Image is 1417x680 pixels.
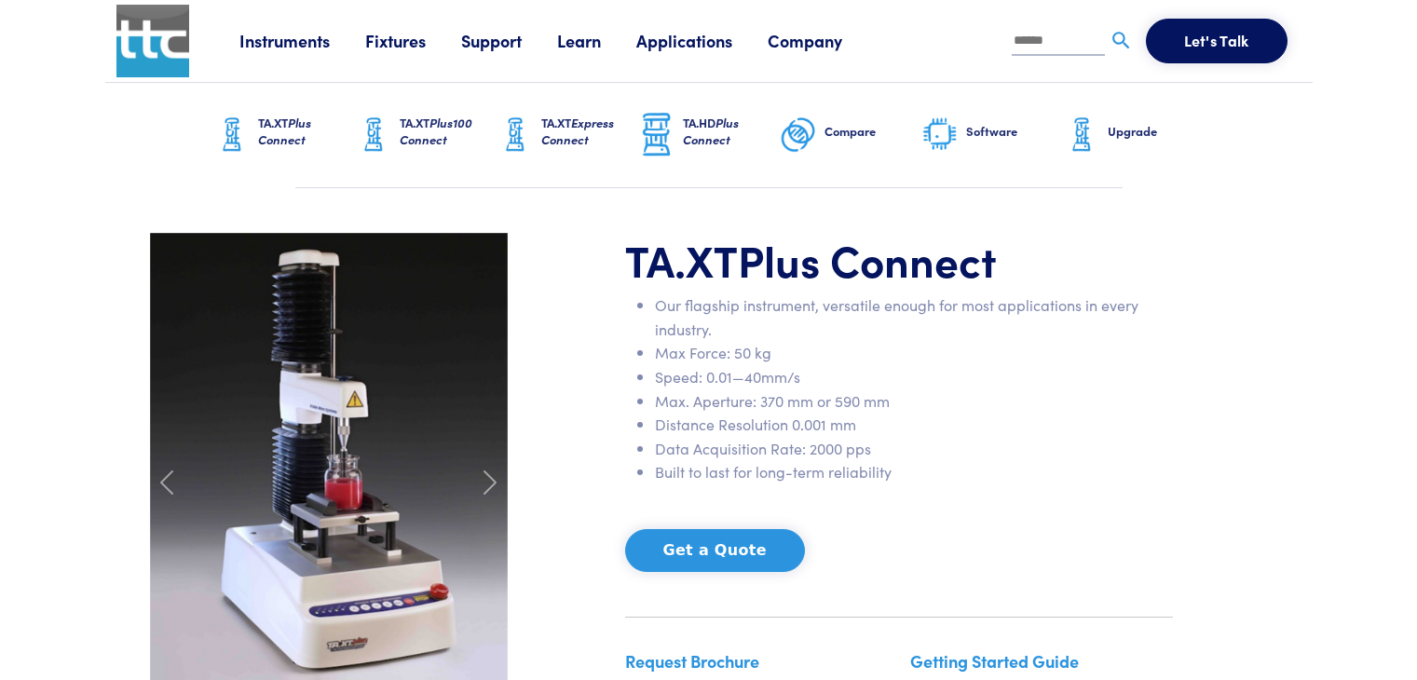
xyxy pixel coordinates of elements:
[655,341,1173,365] li: Max Force: 50 kg
[1108,123,1205,140] h6: Upgrade
[738,229,997,289] span: Plus Connect
[258,114,311,148] span: Plus Connect
[461,29,557,52] a: Support
[655,389,1173,414] li: Max. Aperture: 370 mm or 590 mm
[239,29,365,52] a: Instruments
[355,112,392,158] img: ta-xt-graphic.png
[625,529,805,572] button: Get a Quote
[655,293,1173,341] li: Our flagship instrument, versatile enough for most applications in every industry.
[921,83,1063,187] a: Software
[625,233,1173,287] h1: TA.XT
[258,115,355,148] h6: TA.XT
[638,83,780,187] a: TA.HDPlus Connect
[1063,112,1100,158] img: ta-xt-graphic.png
[655,460,1173,484] li: Built to last for long-term reliability
[400,114,472,148] span: Plus100 Connect
[683,114,739,148] span: Plus Connect
[655,437,1173,461] li: Data Acquisition Rate: 2000 pps
[625,649,759,673] a: Request Brochure
[966,123,1063,140] h6: Software
[780,83,921,187] a: Compare
[400,115,497,148] h6: TA.XT
[1146,19,1288,63] button: Let's Talk
[910,649,1079,673] a: Getting Started Guide
[1063,83,1205,187] a: Upgrade
[213,83,355,187] a: TA.XTPlus Connect
[655,365,1173,389] li: Speed: 0.01—40mm/s
[921,116,959,155] img: software-graphic.png
[768,29,878,52] a: Company
[655,413,1173,437] li: Distance Resolution 0.001 mm
[497,83,638,187] a: TA.XTExpress Connect
[355,83,497,187] a: TA.XTPlus100 Connect
[541,115,638,148] h6: TA.XT
[780,112,817,158] img: compare-graphic.png
[557,29,636,52] a: Learn
[365,29,461,52] a: Fixtures
[541,114,614,148] span: Express Connect
[638,111,675,159] img: ta-hd-graphic.png
[116,5,189,77] img: ttc_logo_1x1_v1.0.png
[683,115,780,148] h6: TA.HD
[497,112,534,158] img: ta-xt-graphic.png
[213,112,251,158] img: ta-xt-graphic.png
[824,123,921,140] h6: Compare
[636,29,768,52] a: Applications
